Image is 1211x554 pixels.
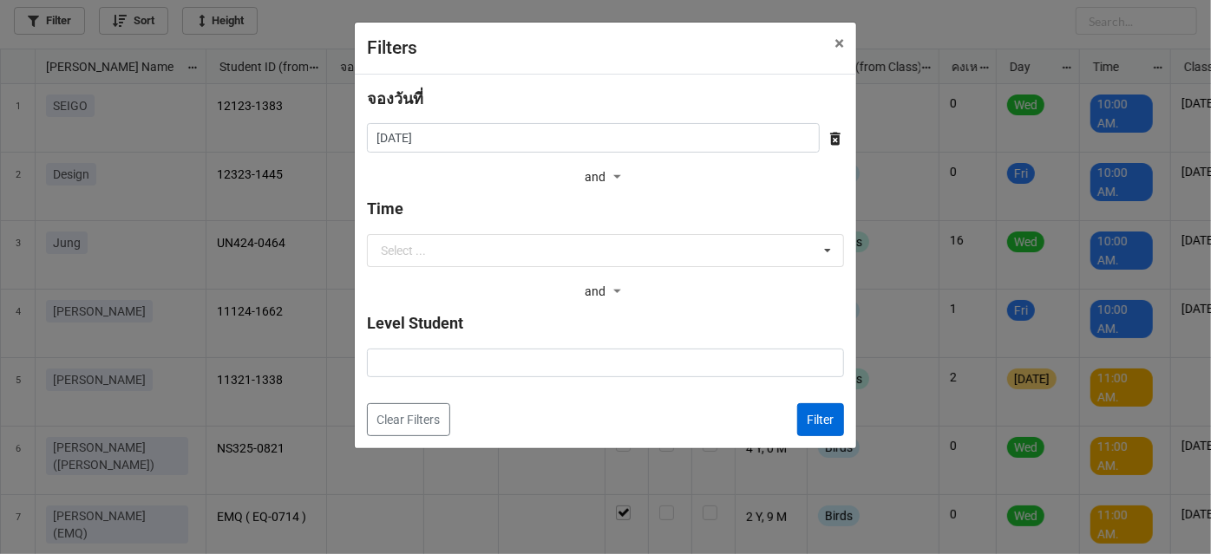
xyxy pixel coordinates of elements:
label: Time [367,197,403,221]
label: จองวันที่ [367,87,423,111]
label: Level Student [367,311,463,336]
button: Filter [797,403,844,436]
div: and [585,165,626,191]
div: and [585,279,626,305]
div: Filters [367,35,796,62]
span: × [835,33,844,54]
input: Date [367,123,820,153]
button: Clear Filters [367,403,450,436]
div: Select ... [381,244,426,257]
